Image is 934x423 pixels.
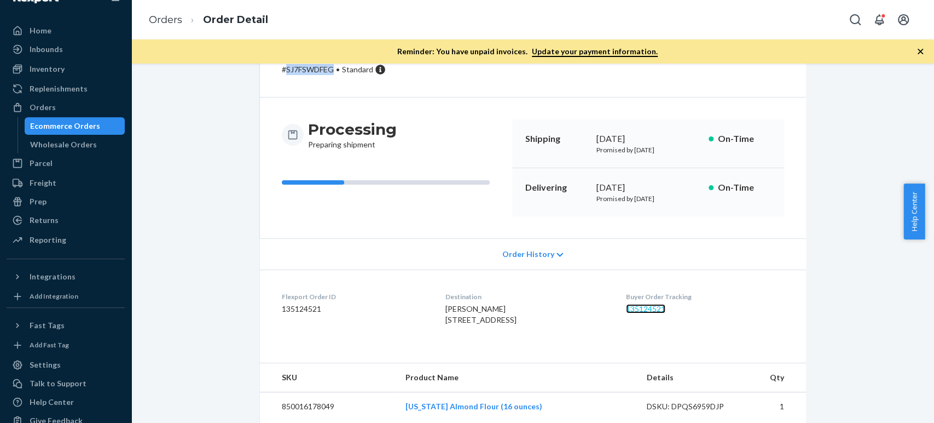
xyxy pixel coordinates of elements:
a: Add Integration [7,290,125,303]
p: Shipping [525,133,588,145]
th: Qty [758,363,806,392]
div: Inbounds [30,44,63,55]
div: Home [30,25,51,36]
a: Ecommerce Orders [25,117,125,135]
a: Inbounds [7,41,125,58]
div: Wholesale Orders [30,139,97,150]
div: Inventory [30,64,65,75]
dd: 135124521 [282,304,428,315]
div: Integrations [30,271,76,282]
th: Details [638,363,758,392]
div: Orders [30,102,56,113]
div: Talk to Support [30,378,86,389]
div: [DATE] [596,181,700,194]
a: Orders [149,14,182,26]
h3: Processing [308,119,397,139]
a: Replenishments [7,80,125,98]
button: Help Center [903,184,925,239]
div: Parcel [30,158,53,169]
span: Standard [342,65,373,74]
button: Open Search Box [844,9,866,31]
a: Prep [7,193,125,210]
div: Returns [30,215,59,226]
button: Open notifications [868,9,890,31]
ol: breadcrumbs [140,4,277,36]
button: Integrations [7,268,125,285]
th: SKU [260,363,397,392]
a: Help Center [7,393,125,411]
td: 850016178049 [260,392,397,421]
dt: Flexport Order ID [282,292,428,301]
div: Settings [30,359,61,370]
dt: Destination [445,292,608,301]
a: Freight [7,174,125,192]
a: Orders [7,99,125,116]
div: Prep [30,196,47,207]
div: Add Integration [30,291,78,301]
a: Returns [7,211,125,229]
dt: Buyer Order Tracking [626,292,784,301]
p: Delivering [525,181,588,194]
div: [DATE] [596,133,700,145]
div: Ecommerce Orders [30,121,100,132]
div: Freight [30,178,56,188]
p: On-Time [718,181,771,194]
a: Update your payment information. [532,47,658,57]
a: Order Detail [203,14,268,26]
div: DSKU: DPQS6959DJP [647,401,750,412]
div: Fast Tags [30,320,65,331]
a: Inventory [7,60,125,78]
a: Home [7,22,125,39]
a: Settings [7,356,125,374]
p: Promised by [DATE] [596,194,700,203]
span: [PERSON_NAME] [STREET_ADDRESS] [445,304,517,324]
button: Fast Tags [7,317,125,334]
td: 1 [758,392,806,421]
div: Help Center [30,397,74,408]
a: Parcel [7,155,125,172]
a: Talk to Support [7,375,125,392]
p: On-Time [718,133,771,145]
p: Promised by [DATE] [596,145,700,155]
a: 135124521 [626,304,665,313]
span: Order History [502,249,554,260]
div: Preparing shipment [308,119,397,150]
div: Reporting [30,235,66,245]
div: Replenishments [30,83,88,94]
p: Reminder: You have unpaid invoices. [397,46,658,57]
th: Product Name [397,363,638,392]
a: Wholesale Orders [25,136,125,153]
p: # SJ7FSWDFEG [282,64,405,75]
button: Open account menu [892,9,914,31]
div: Add Fast Tag [30,340,69,350]
a: Add Fast Tag [7,339,125,352]
a: Reporting [7,231,125,249]
a: [US_STATE] Almond Flour (16 ounces) [405,402,542,411]
span: • [336,65,340,74]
